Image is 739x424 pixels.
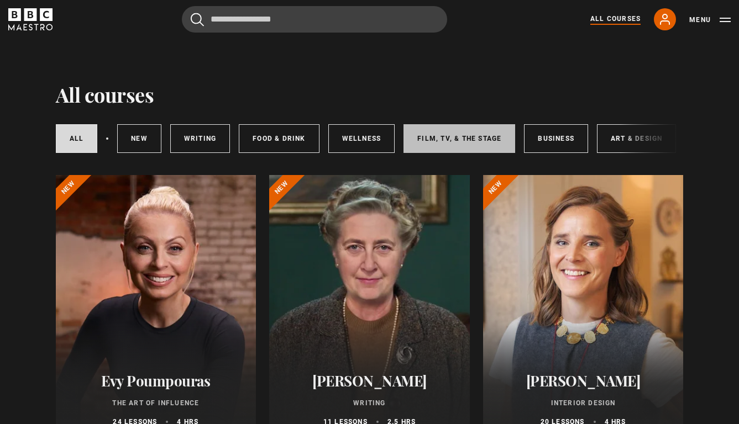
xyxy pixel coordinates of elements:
[8,8,53,30] svg: BBC Maestro
[170,124,230,153] a: Writing
[282,398,457,408] p: Writing
[69,398,243,408] p: The Art of Influence
[403,124,515,153] a: Film, TV, & The Stage
[56,124,98,153] a: All
[590,14,641,25] a: All Courses
[524,124,588,153] a: Business
[56,83,154,106] h1: All courses
[282,372,457,389] h2: [PERSON_NAME]
[191,13,204,26] button: Submit the search query
[496,372,670,389] h2: [PERSON_NAME]
[69,372,243,389] h2: Evy Poumpouras
[496,398,670,408] p: Interior Design
[689,14,731,25] button: Toggle navigation
[182,6,447,33] input: Search
[328,124,395,153] a: Wellness
[117,124,161,153] a: New
[239,124,319,153] a: Food & Drink
[597,124,676,153] a: Art & Design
